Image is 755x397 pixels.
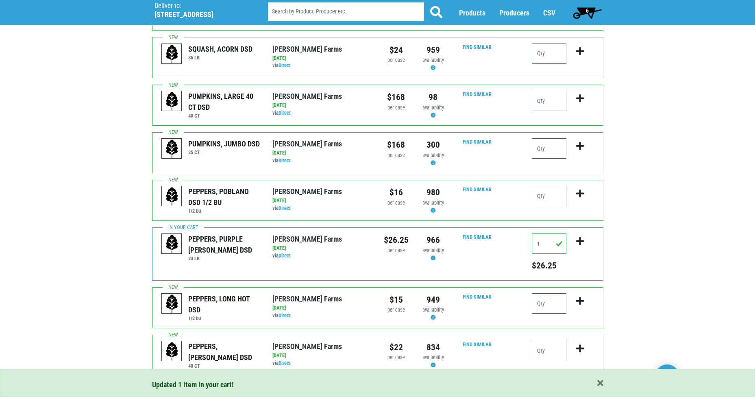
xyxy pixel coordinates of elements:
div: via [272,62,371,70]
div: $15 [384,293,409,306]
div: via [272,157,371,165]
a: 6 [569,4,605,21]
div: 966 [421,233,446,246]
input: Qty [532,138,566,159]
div: [DATE] [272,55,371,62]
a: Find Similar [463,186,492,192]
div: [DATE] [272,102,371,109]
h6: 1/2 bu [188,315,260,321]
a: Find Similar [463,91,492,97]
div: 949 [421,293,446,306]
span: availability [422,57,444,63]
div: via [272,312,371,320]
img: placeholder-variety-43d6402dacf2d531de610a020419775a.svg [162,139,182,159]
a: [PERSON_NAME] Farms [272,235,342,243]
h6: 1/2 bu [188,208,260,214]
h5: [STREET_ADDRESS] [154,10,247,19]
div: $16 [384,186,409,199]
a: [PERSON_NAME] Farms [272,140,342,148]
h6: 23 LB [188,255,260,262]
a: Direct [279,157,291,164]
h6: 40 CT [188,363,260,369]
a: Direct [279,62,291,68]
h6: 40 CT [188,113,260,119]
div: via [272,109,371,117]
input: Qty [532,293,566,314]
img: placeholder-variety-43d6402dacf2d531de610a020419775a.svg [162,294,182,314]
div: SQUASH, ACORN DSD [188,44,252,55]
a: Find Similar [463,234,492,240]
div: PUMPKINS, JUMBO DSD [188,138,260,149]
a: [PERSON_NAME] Farms [272,294,342,303]
a: Direct [279,110,291,116]
h6: 35 LB [188,55,252,61]
span: availability [422,354,444,360]
div: Updated 1 item in your cart! [152,379,603,390]
div: PEPPERS, PURPLE [PERSON_NAME] DSD [188,233,260,255]
div: $26.25 [384,233,409,246]
a: Producers [499,9,529,17]
div: $24 [384,44,409,57]
div: via [272,252,371,260]
div: $168 [384,91,409,104]
div: PEPPERS, LONG HOT DSD [188,293,260,315]
input: Search by Product, Producer etc. [268,2,424,21]
input: Qty [532,44,566,64]
img: placeholder-variety-43d6402dacf2d531de610a020419775a.svg [162,91,182,111]
h6: 25 CT [188,149,260,155]
div: [DATE] [272,149,371,157]
div: per case [384,354,409,362]
a: [PERSON_NAME] Farms [272,45,342,53]
div: 959 [421,44,446,57]
div: via [272,205,371,212]
a: Direct [279,205,291,211]
div: [DATE] [272,304,371,312]
h5: Total price [532,260,566,271]
a: [PERSON_NAME] Farms [272,342,342,351]
div: $168 [384,138,409,151]
img: placeholder-variety-43d6402dacf2d531de610a020419775a.svg [162,186,182,207]
a: Find Similar [463,294,492,300]
div: $22 [384,341,409,354]
div: 300 [421,138,446,151]
img: placeholder-variety-43d6402dacf2d531de610a020419775a.svg [162,234,182,254]
div: [DATE] [272,352,371,360]
span: availability [422,152,444,158]
a: CSV [543,9,555,17]
div: via [272,360,371,367]
a: [PERSON_NAME] Farms [272,187,342,196]
div: per case [384,57,409,64]
div: PEPPERS, [PERSON_NAME] DSD [188,341,260,363]
img: placeholder-variety-43d6402dacf2d531de610a020419775a.svg [162,341,182,362]
div: PEPPERS, POBLANO DSD 1/2 BU [188,186,260,208]
img: placeholder-variety-43d6402dacf2d531de610a020419775a.svg [162,44,182,64]
div: per case [384,152,409,159]
span: availability [422,105,444,111]
div: PUMPKINS, LARGE 40 CT DSD [188,91,260,113]
div: per case [384,247,409,255]
div: [DATE] [272,244,371,252]
input: Qty [532,186,566,206]
div: 834 [421,341,446,354]
span: 6 [586,7,589,14]
div: per case [384,199,409,207]
a: Products [459,9,485,17]
span: availability [422,307,444,313]
div: Availability may be subject to change. [421,247,446,262]
div: 980 [421,186,446,199]
div: per case [384,104,409,112]
a: Direct [279,360,291,366]
a: Find Similar [463,341,492,347]
a: Find Similar [463,139,492,145]
a: Direct [279,253,291,259]
input: Qty [532,91,566,111]
p: Deliver to: [154,2,247,10]
input: Qty [532,341,566,361]
a: Direct [279,312,291,318]
span: availability [422,247,444,253]
a: Find Similar [463,44,492,50]
div: per case [384,306,409,314]
span: availability [422,200,444,206]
